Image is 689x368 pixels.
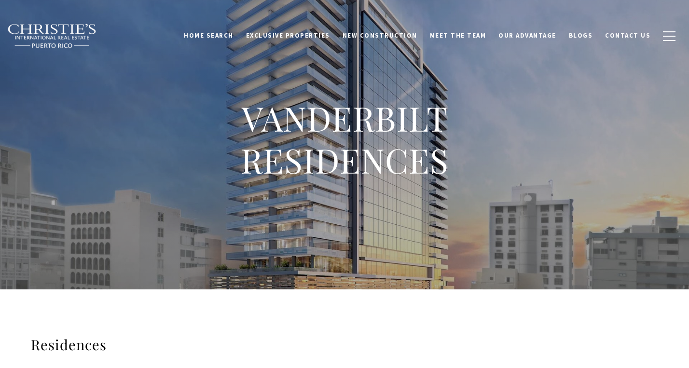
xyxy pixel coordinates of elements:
[336,27,424,45] a: New Construction
[31,336,658,354] h3: Residences
[7,24,97,49] img: Christie's International Real Estate black text logo
[152,97,537,181] h1: VANDERBILT RESIDENCES
[178,27,240,45] a: Home Search
[498,31,556,40] span: Our Advantage
[343,31,417,40] span: New Construction
[492,27,563,45] a: Our Advantage
[424,27,493,45] a: Meet the Team
[240,27,336,45] a: Exclusive Properties
[563,27,599,45] a: Blogs
[246,31,330,40] span: Exclusive Properties
[569,31,593,40] span: Blogs
[605,31,650,40] span: Contact Us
